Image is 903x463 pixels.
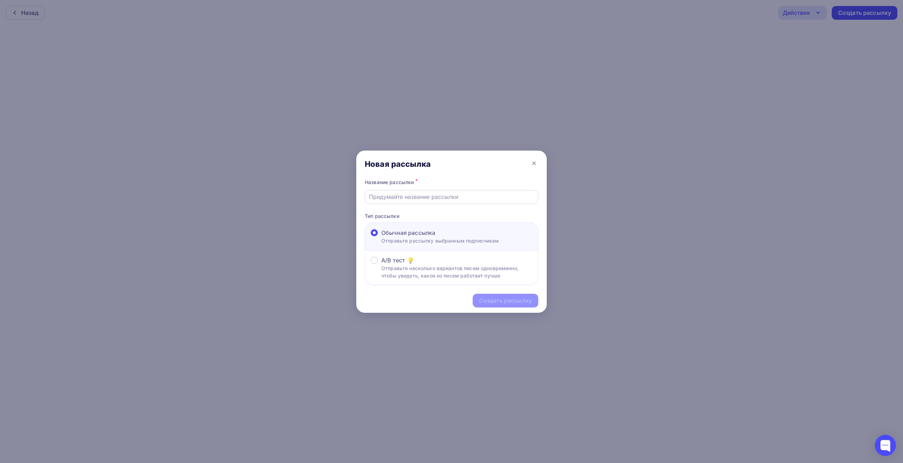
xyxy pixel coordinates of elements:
input: Придумайте название рассылки [369,193,534,201]
span: Обычная рассылка [381,229,435,237]
p: Отправьте несколько вариантов писем одновременно, чтобы увидеть, какое из писем работает лучше [381,264,532,279]
p: Тип рассылки [365,212,538,220]
span: A/B тест [381,256,405,264]
div: Название рассылки [365,177,538,187]
p: Отправьте рассылку выбранным подписчикам [381,237,499,244]
div: Новая рассылка [365,159,431,169]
